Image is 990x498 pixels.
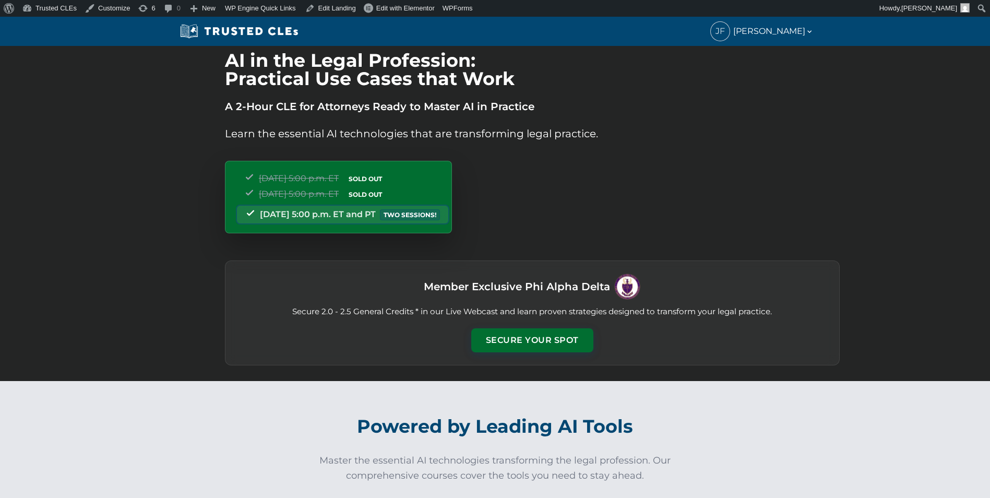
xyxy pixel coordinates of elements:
[733,25,814,38] span: [PERSON_NAME]
[313,453,678,483] p: Master the essential AI technologies transforming the legal profession. Our comprehensive courses...
[225,125,840,142] p: Learn the essential AI technologies that are transforming legal practice.
[177,23,302,39] img: Trusted CLEs
[376,4,435,12] span: Edit with Elementor
[614,274,640,300] img: PAD
[206,408,784,445] h2: Powered by Leading AI Tools
[238,306,827,318] p: Secure 2.0 - 2.5 General Credits * in our Live Webcast and learn proven strategies designed to tr...
[711,22,730,41] span: JF
[345,173,386,184] span: SOLD OUT
[225,98,840,115] p: A 2-Hour CLE for Attorneys Ready to Master AI in Practice
[259,189,339,199] span: [DATE] 5:00 p.m. ET
[259,173,339,183] span: [DATE] 5:00 p.m. ET
[901,4,957,12] span: [PERSON_NAME]
[345,189,386,200] span: SOLD OUT
[225,51,840,88] h1: AI in the Legal Profession: Practical Use Cases that Work
[424,277,610,296] h3: Member Exclusive Phi Alpha Delta
[471,328,593,352] button: Secure Your Spot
